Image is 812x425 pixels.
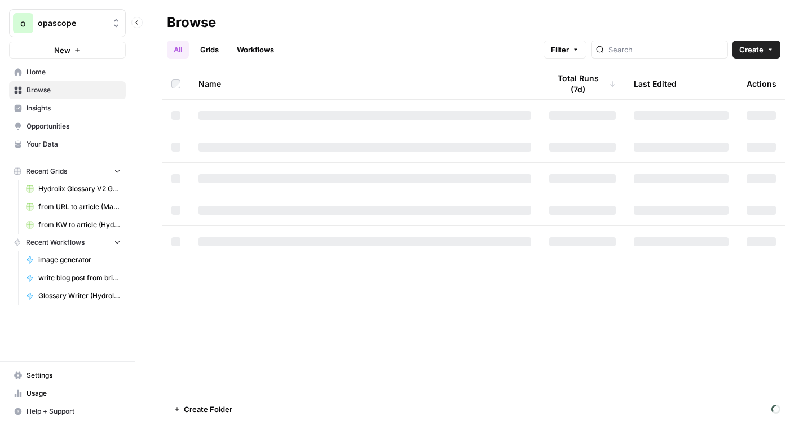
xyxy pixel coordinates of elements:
span: Recent Grids [26,166,67,176]
span: Settings [27,370,121,380]
button: New [9,42,126,59]
span: from KW to article (Hydrolix) [38,220,121,230]
button: Create [732,41,780,59]
span: Home [27,67,121,77]
a: image generator [21,251,126,269]
button: Filter [544,41,586,59]
a: Hydrolix Glossary V2 Grid [21,180,126,198]
div: Browse [167,14,216,32]
a: Opportunities [9,117,126,135]
div: Last Edited [634,68,677,99]
span: o [20,16,26,30]
span: opascope [38,17,106,29]
button: Recent Workflows [9,234,126,251]
span: Your Data [27,139,121,149]
span: Help + Support [27,406,121,417]
button: Workspace: opascope [9,9,126,37]
span: Create [739,44,764,55]
span: from URL to article (MariaDB) [38,202,121,212]
a: Home [9,63,126,81]
a: Settings [9,366,126,384]
a: Browse [9,81,126,99]
a: Usage [9,384,126,402]
span: image generator [38,255,121,265]
a: All [167,41,189,59]
button: Create Folder [167,400,239,418]
a: Grids [193,41,226,59]
span: Browse [27,85,121,95]
a: from KW to article (Hydrolix) [21,216,126,234]
span: Opportunities [27,121,121,131]
span: Insights [27,103,121,113]
button: Recent Grids [9,163,126,180]
a: Your Data [9,135,126,153]
span: Filter [551,44,569,55]
span: Hydrolix Glossary V2 Grid [38,184,121,194]
span: Usage [27,388,121,399]
div: Actions [747,68,776,99]
span: New [54,45,70,56]
a: Insights [9,99,126,117]
button: Help + Support [9,402,126,420]
a: write blog post from brief (Aroma360) [21,269,126,287]
a: from URL to article (MariaDB) [21,198,126,216]
span: Create Folder [184,404,232,415]
div: Total Runs (7d) [549,68,616,99]
a: Glossary Writer (Hydrolix) [21,287,126,305]
div: Name [198,68,531,99]
input: Search [608,44,723,55]
span: Glossary Writer (Hydrolix) [38,291,121,301]
span: write blog post from brief (Aroma360) [38,273,121,283]
a: Workflows [230,41,281,59]
span: Recent Workflows [26,237,85,247]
